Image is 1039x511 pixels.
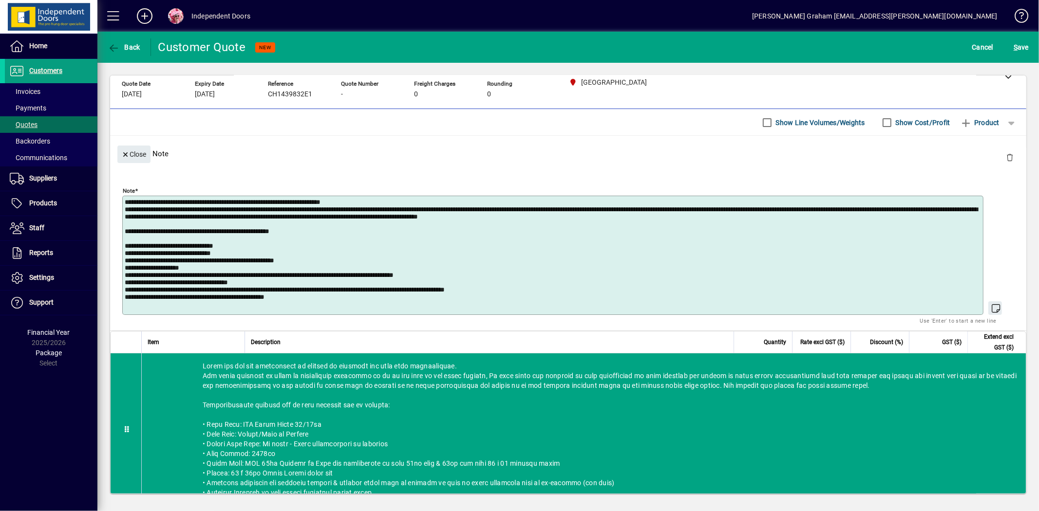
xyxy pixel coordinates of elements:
[29,67,62,74] span: Customers
[29,199,57,207] span: Products
[5,100,97,116] a: Payments
[1014,39,1029,55] span: ave
[955,114,1004,131] button: Product
[10,104,46,112] span: Payments
[5,191,97,216] a: Products
[5,291,97,315] a: Support
[129,7,160,25] button: Add
[160,7,191,25] button: Profile
[1014,43,1018,51] span: S
[115,149,153,158] app-page-header-button: Close
[117,146,151,163] button: Close
[341,91,343,98] span: -
[974,331,1014,353] span: Extend excl GST ($)
[5,266,97,290] a: Settings
[28,328,70,336] span: Financial Year
[5,149,97,166] a: Communications
[29,274,54,281] span: Settings
[29,42,47,50] span: Home
[487,91,491,98] span: 0
[970,38,996,56] button: Cancel
[251,337,281,347] span: Description
[920,315,997,326] mat-hint: Use 'Enter' to start a new line
[110,136,1026,171] div: Note
[142,353,1026,505] div: Lorem ips dol sit ametconsect ad elitsed do eiusmodt inc utla etdo magnaaliquae. Adm venia quisno...
[942,337,962,347] span: GST ($)
[870,337,903,347] span: Discount (%)
[5,166,97,191] a: Suppliers
[1011,38,1031,56] button: Save
[5,241,97,265] a: Reports
[752,8,998,24] div: [PERSON_NAME] Graham [EMAIL_ADDRESS][PERSON_NAME][DOMAIN_NAME]
[97,38,151,56] app-page-header-button: Back
[148,337,159,347] span: Item
[972,39,994,55] span: Cancel
[10,137,50,145] span: Backorders
[1007,2,1027,34] a: Knowledge Base
[774,118,865,128] label: Show Line Volumes/Weights
[29,249,53,256] span: Reports
[191,8,250,24] div: Independent Doors
[105,38,143,56] button: Back
[10,121,38,128] span: Quotes
[5,216,97,240] a: Staff
[195,91,215,98] span: [DATE]
[29,174,57,182] span: Suppliers
[960,115,1000,130] span: Product
[764,337,786,347] span: Quantity
[121,146,147,163] span: Close
[5,133,97,149] a: Backorders
[414,91,418,98] span: 0
[5,116,97,133] a: Quotes
[158,39,246,55] div: Customer Quote
[5,34,97,58] a: Home
[5,83,97,100] a: Invoices
[29,298,54,306] span: Support
[108,43,140,51] span: Back
[10,88,40,95] span: Invoices
[259,44,271,51] span: NEW
[10,154,67,162] span: Communications
[36,349,62,357] span: Package
[268,91,312,98] span: CH1439832E1
[800,337,845,347] span: Rate excl GST ($)
[122,91,142,98] span: [DATE]
[998,146,1021,169] button: Delete
[998,153,1021,162] app-page-header-button: Delete
[29,224,44,232] span: Staff
[894,118,950,128] label: Show Cost/Profit
[123,187,135,194] mat-label: Note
